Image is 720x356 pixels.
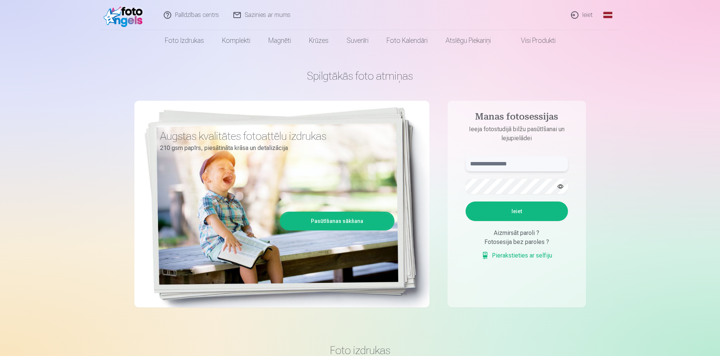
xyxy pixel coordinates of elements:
h3: Augstas kvalitātes fotoattēlu izdrukas [160,129,389,143]
img: /fa1 [104,3,147,27]
div: Fotosesija bez paroles ? [466,238,568,247]
a: Visi produkti [500,30,565,51]
h1: Spilgtākās foto atmiņas [134,69,586,83]
p: Ieeja fotostudijā bilžu pasūtīšanai un lejupielādei [458,125,575,143]
a: Foto kalendāri [378,30,437,51]
a: Krūzes [300,30,338,51]
p: 210 gsm papīrs, piesātināta krāsa un detalizācija [160,143,389,153]
a: Pasūtīšanas sākšana [281,213,393,229]
a: Suvenīri [338,30,378,51]
a: Pierakstieties ar selfiju [481,251,552,260]
button: Ieiet [466,201,568,221]
h4: Manas fotosessijas [458,111,575,125]
a: Foto izdrukas [156,30,213,51]
a: Atslēgu piekariņi [437,30,500,51]
div: Aizmirsāt paroli ? [466,229,568,238]
a: Komplekti [213,30,259,51]
a: Magnēti [259,30,300,51]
